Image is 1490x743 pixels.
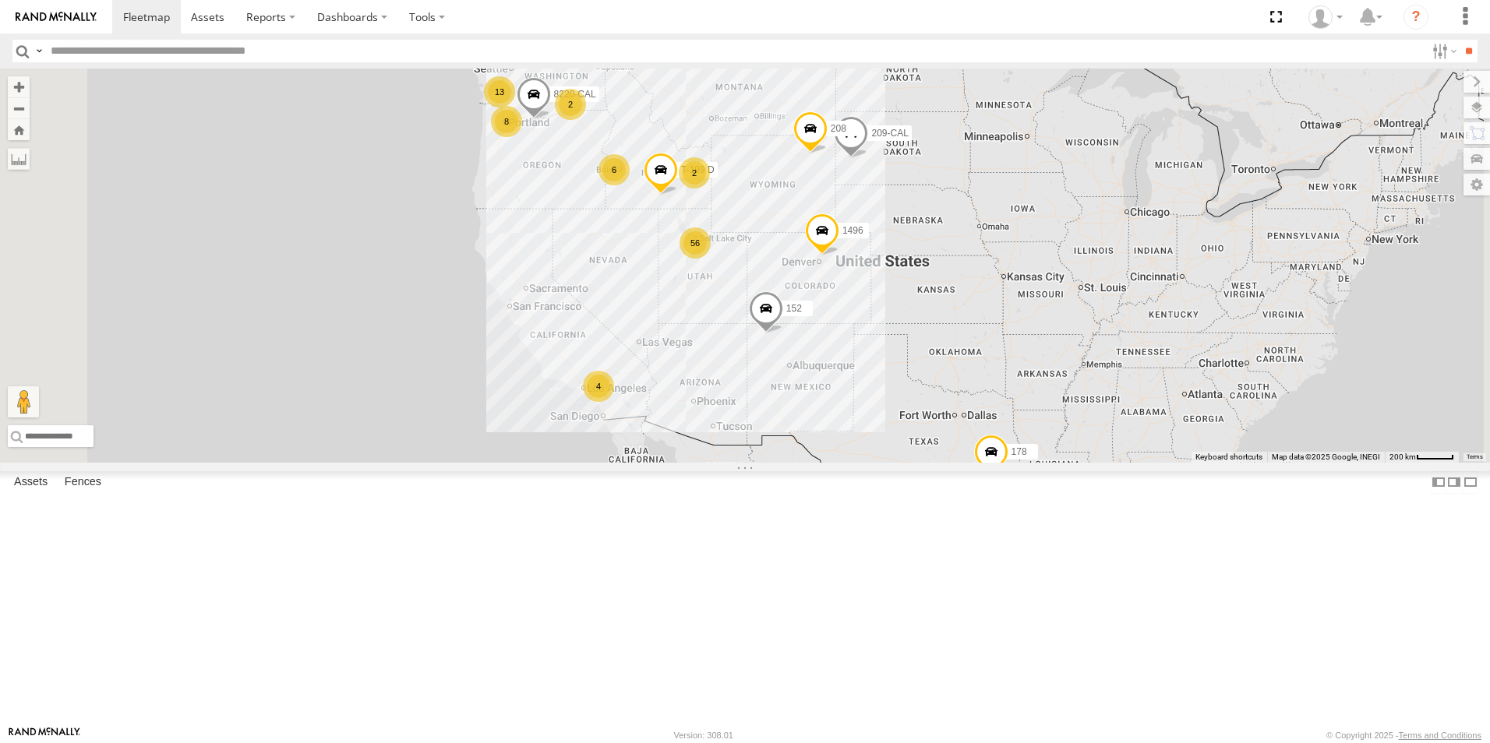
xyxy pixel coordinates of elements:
div: Keith Washburn [1303,5,1348,29]
button: Zoom in [8,76,30,97]
label: Fences [57,471,109,493]
span: 178 [1012,446,1027,457]
button: Map Scale: 200 km per 45 pixels [1385,452,1459,463]
span: 8220-CAL [554,90,596,100]
span: 1496 [842,226,863,237]
span: 208 [831,123,846,134]
i: ? [1403,5,1428,30]
label: Map Settings [1464,174,1490,195]
label: Search Query [33,40,45,62]
label: Assets [6,471,55,493]
img: rand-logo.svg [16,12,97,23]
label: Search Filter Options [1426,40,1460,62]
div: 4 [583,371,614,402]
button: Zoom Home [8,119,30,140]
button: Keyboard shortcuts [1195,452,1262,463]
a: Terms (opens in new tab) [1467,454,1483,460]
span: 152 [786,303,802,314]
span: 200 km [1389,452,1416,461]
div: 13 [484,76,515,107]
button: Drag Pegman onto the map to open Street View [8,386,39,417]
div: 2 [679,157,710,188]
span: Map data ©2025 Google, INEGI [1272,452,1380,461]
label: Dock Summary Table to the Right [1446,471,1462,494]
span: T-199 D [681,165,715,176]
a: Terms and Conditions [1399,731,1481,740]
label: Hide Summary Table [1463,471,1478,494]
label: Measure [8,148,30,170]
span: 209-CAL [871,128,908,139]
div: Version: 308.01 [674,731,733,740]
div: 56 [680,227,711,259]
a: Visit our Website [9,727,80,743]
div: 8 [491,106,522,137]
div: 6 [598,154,630,185]
div: © Copyright 2025 - [1326,731,1481,740]
button: Zoom out [8,97,30,119]
div: 2 [555,89,586,120]
label: Dock Summary Table to the Left [1431,471,1446,494]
